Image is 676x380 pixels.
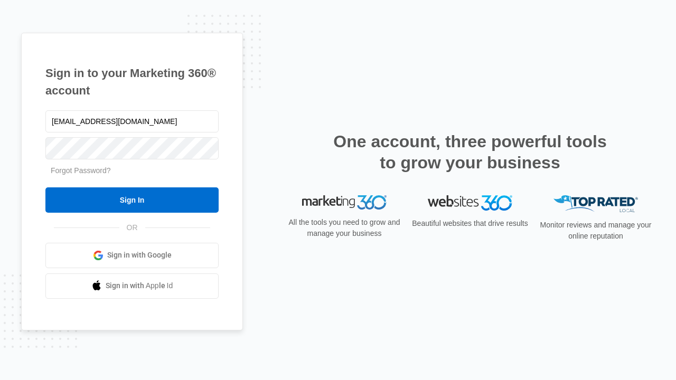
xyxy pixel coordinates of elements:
[51,166,111,175] a: Forgot Password?
[107,250,172,261] span: Sign in with Google
[302,195,387,210] img: Marketing 360
[553,195,638,213] img: Top Rated Local
[119,222,145,233] span: OR
[428,195,512,211] img: Websites 360
[45,110,219,132] input: Email
[411,218,529,229] p: Beautiful websites that drive results
[537,220,655,242] p: Monitor reviews and manage your online reputation
[45,64,219,99] h1: Sign in to your Marketing 360® account
[285,217,403,239] p: All the tools you need to grow and manage your business
[45,187,219,213] input: Sign In
[106,280,173,291] span: Sign in with Apple Id
[45,243,219,268] a: Sign in with Google
[45,273,219,299] a: Sign in with Apple Id
[330,131,610,173] h2: One account, three powerful tools to grow your business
